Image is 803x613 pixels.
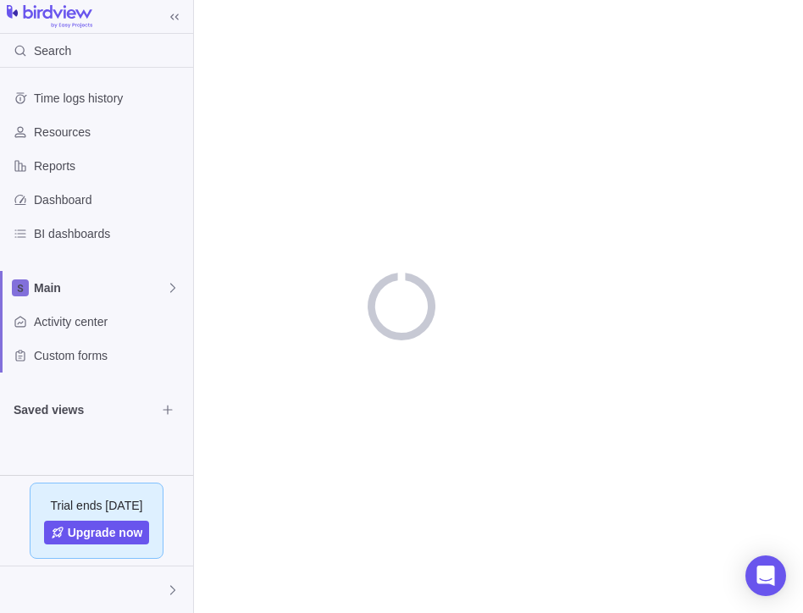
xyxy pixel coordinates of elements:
[745,555,786,596] div: Open Intercom Messenger
[34,313,186,330] span: Activity center
[7,5,92,29] img: logo
[44,521,150,544] a: Upgrade now
[34,124,186,141] span: Resources
[156,398,180,422] span: Browse views
[68,524,143,541] span: Upgrade now
[34,90,186,107] span: Time logs history
[10,583,30,597] img: Show
[34,42,71,59] span: Search
[14,401,156,418] span: Saved views
[34,157,186,174] span: Reports
[368,273,435,340] div: loading
[34,225,186,242] span: BI dashboards
[34,279,166,296] span: Main
[34,347,186,364] span: Custom forms
[51,497,143,514] span: Trial ends [DATE]
[10,580,30,600] div: Victim
[34,191,186,208] span: Dashboard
